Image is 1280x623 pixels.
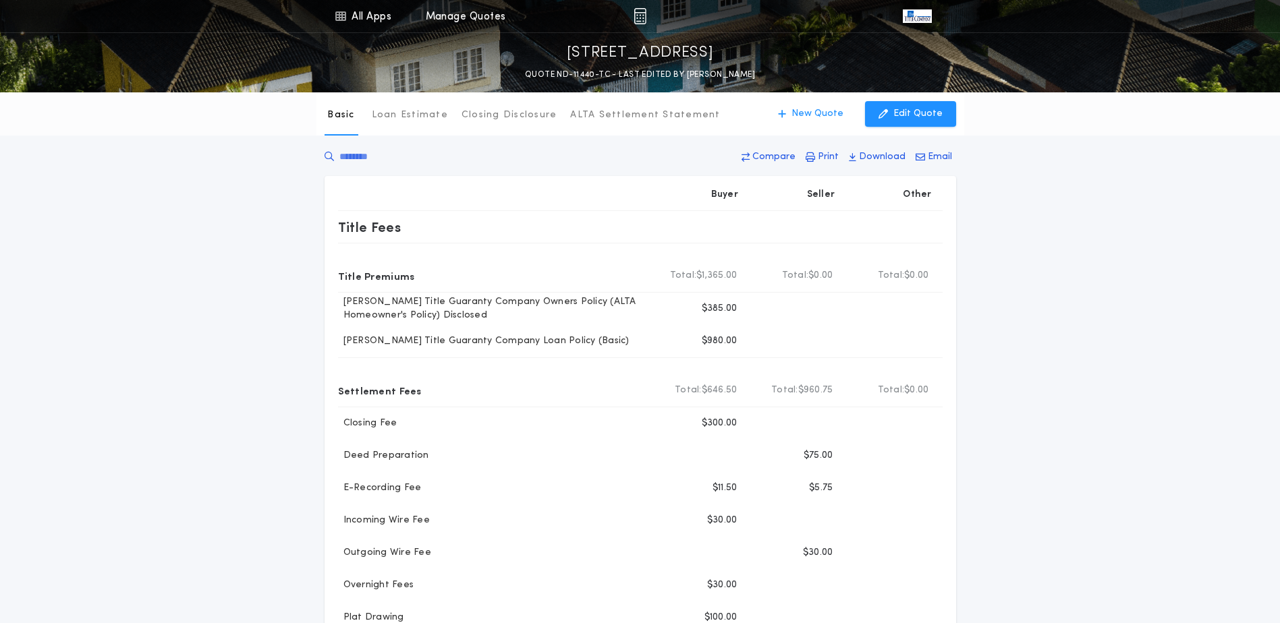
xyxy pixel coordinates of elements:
[338,546,431,560] p: Outgoing Wire Fee
[865,101,956,127] button: Edit Quote
[338,514,430,527] p: Incoming Wire Fee
[808,269,833,283] span: $0.00
[702,384,738,397] span: $646.50
[791,107,843,121] p: New Quote
[738,145,800,169] button: Compare
[878,384,905,397] b: Total:
[904,384,928,397] span: $0.00
[711,188,738,202] p: Buyer
[807,188,835,202] p: Seller
[525,68,755,82] p: QUOTE ND-11440-TC - LAST EDITED BY [PERSON_NAME]
[675,384,702,397] b: Total:
[462,109,557,122] p: Closing Disclosure
[570,109,720,122] p: ALTA Settlement Statement
[782,269,809,283] b: Total:
[338,265,415,287] p: Title Premiums
[845,145,910,169] button: Download
[338,216,401,238] p: Title Fees
[903,188,931,202] p: Other
[338,449,429,463] p: Deed Preparation
[670,269,697,283] b: Total:
[912,145,956,169] button: Email
[903,9,931,23] img: vs-icon
[338,578,414,592] p: Overnight Fees
[338,334,630,348] p: [PERSON_NAME] Title Guaranty Company Loan Policy (Basic)
[928,150,952,164] p: Email
[702,334,738,348] p: $980.00
[338,481,422,495] p: E-Recording Fee
[809,481,833,495] p: $5.75
[771,384,798,397] b: Total:
[764,101,857,127] button: New Quote
[707,514,738,527] p: $30.00
[327,109,354,122] p: Basic
[702,417,738,430] p: $300.00
[859,150,906,164] p: Download
[804,449,833,463] p: $75.00
[567,42,714,64] p: [STREET_ADDRESS]
[713,481,738,495] p: $11.50
[338,295,652,322] p: [PERSON_NAME] Title Guaranty Company Owners Policy (ALTA Homeowner's Policy) Disclosed
[372,109,448,122] p: Loan Estimate
[707,578,738,592] p: $30.00
[878,269,905,283] b: Total:
[338,417,397,430] p: Closing Fee
[802,145,843,169] button: Print
[904,269,928,283] span: $0.00
[818,150,839,164] p: Print
[893,107,943,121] p: Edit Quote
[803,546,833,560] p: $30.00
[752,150,796,164] p: Compare
[696,269,737,283] span: $1,365.00
[798,384,833,397] span: $960.75
[702,302,738,316] p: $385.00
[338,380,422,401] p: Settlement Fees
[634,8,646,24] img: img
